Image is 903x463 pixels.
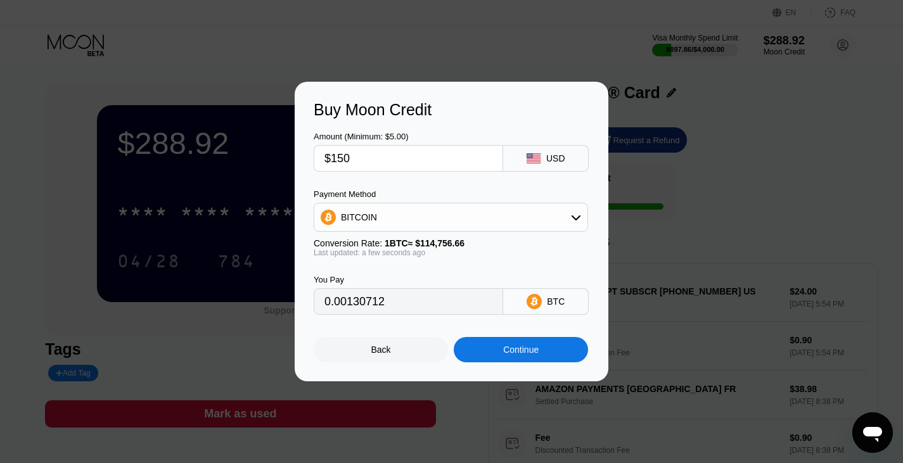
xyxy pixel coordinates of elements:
[454,337,588,362] div: Continue
[503,345,539,355] div: Continue
[371,345,391,355] div: Back
[852,412,893,453] iframe: Bouton de lancement de la fenêtre de messagerie
[314,189,588,199] div: Payment Method
[314,132,503,141] div: Amount (Minimum: $5.00)
[314,101,589,119] div: Buy Moon Credit
[314,275,503,284] div: You Pay
[385,238,464,248] span: 1 BTC ≈ $114,756.66
[547,296,565,307] div: BTC
[314,248,588,257] div: Last updated: a few seconds ago
[546,153,565,163] div: USD
[341,212,377,222] div: BITCOIN
[314,205,587,230] div: BITCOIN
[314,337,448,362] div: Back
[324,146,492,171] input: $0.00
[314,238,588,248] div: Conversion Rate:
